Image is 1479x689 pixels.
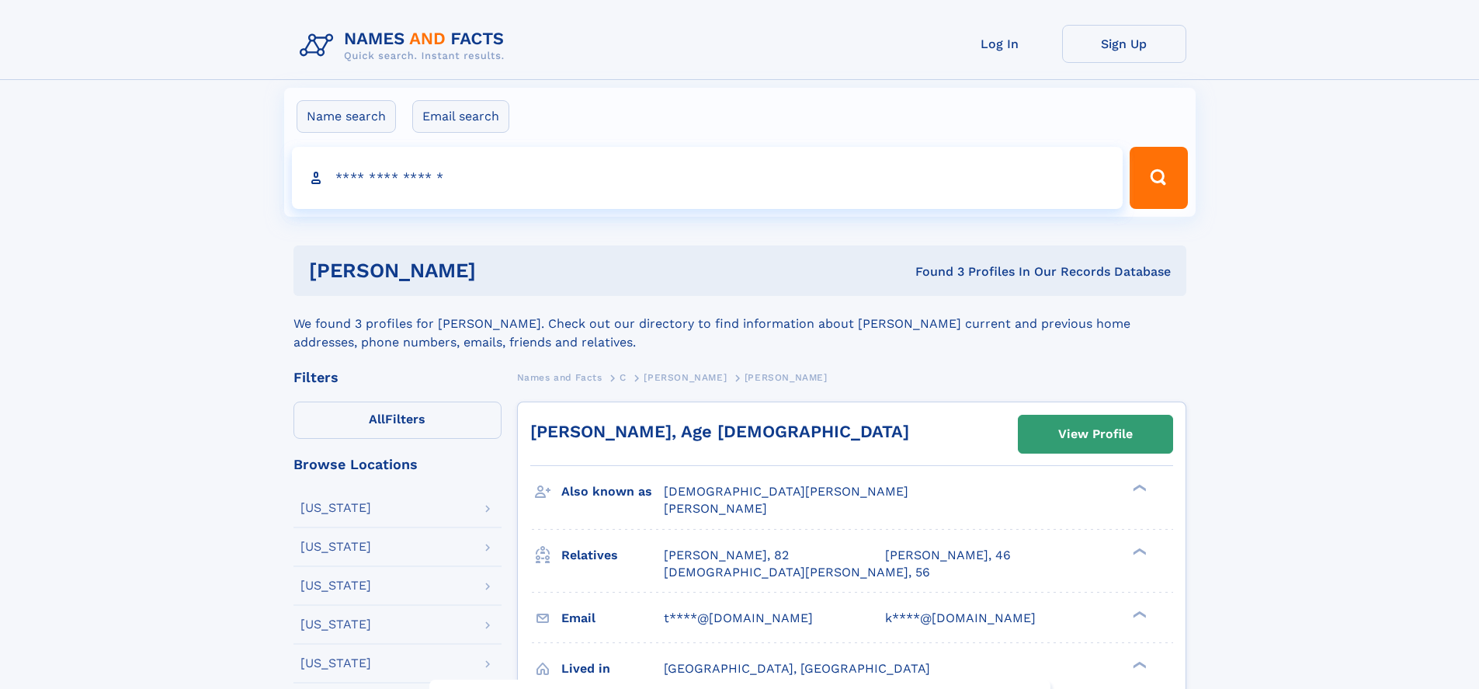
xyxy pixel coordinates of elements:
[1058,416,1133,452] div: View Profile
[644,372,727,383] span: [PERSON_NAME]
[696,263,1171,280] div: Found 3 Profiles In Our Records Database
[1130,147,1187,209] button: Search Button
[885,547,1011,564] a: [PERSON_NAME], 46
[300,541,371,553] div: [US_STATE]
[309,261,696,280] h1: [PERSON_NAME]
[297,100,396,133] label: Name search
[664,501,767,516] span: [PERSON_NAME]
[1129,609,1147,619] div: ❯
[561,542,664,569] h3: Relatives
[300,502,371,514] div: [US_STATE]
[1129,546,1147,556] div: ❯
[293,371,502,385] div: Filters
[293,402,502,439] label: Filters
[292,147,1123,209] input: search input
[1129,659,1147,670] div: ❯
[938,25,1062,63] a: Log In
[620,367,627,387] a: C
[644,367,727,387] a: [PERSON_NAME]
[1062,25,1186,63] a: Sign Up
[561,605,664,632] h3: Email
[300,579,371,592] div: [US_STATE]
[530,422,909,441] a: [PERSON_NAME], Age [DEMOGRAPHIC_DATA]
[300,618,371,631] div: [US_STATE]
[369,412,385,426] span: All
[293,25,517,67] img: Logo Names and Facts
[1129,483,1147,493] div: ❯
[664,661,930,676] span: [GEOGRAPHIC_DATA], [GEOGRAPHIC_DATA]
[620,372,627,383] span: C
[300,657,371,670] div: [US_STATE]
[412,100,509,133] label: Email search
[664,484,908,499] span: [DEMOGRAPHIC_DATA][PERSON_NAME]
[664,564,930,581] a: [DEMOGRAPHIC_DATA][PERSON_NAME], 56
[293,458,502,472] div: Browse Locations
[517,367,602,387] a: Names and Facts
[745,372,828,383] span: [PERSON_NAME]
[293,296,1186,352] div: We found 3 profiles for [PERSON_NAME]. Check out our directory to find information about [PERSON_...
[1019,416,1172,453] a: View Profile
[561,656,664,682] h3: Lived in
[561,478,664,505] h3: Also known as
[664,547,789,564] a: [PERSON_NAME], 82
